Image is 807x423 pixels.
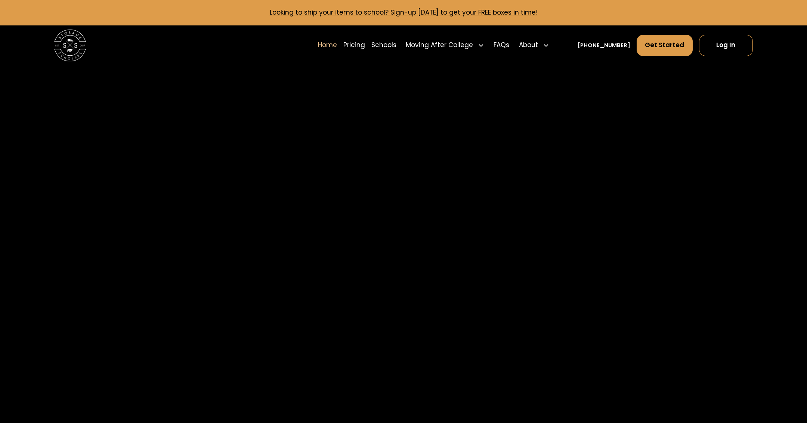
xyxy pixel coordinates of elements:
a: Schools [371,34,396,56]
div: Moving After College [406,40,473,50]
a: [PHONE_NUMBER] [578,41,630,49]
a: Log In [699,35,753,56]
a: Looking to ship your items to school? Sign-up [DATE] to get your FREE boxes in time! [270,8,538,17]
a: Home [318,34,337,56]
a: Get Started [637,35,693,56]
a: FAQs [494,34,509,56]
a: Pricing [343,34,365,56]
img: Storage Scholars main logo [54,30,86,61]
div: About [519,40,538,50]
